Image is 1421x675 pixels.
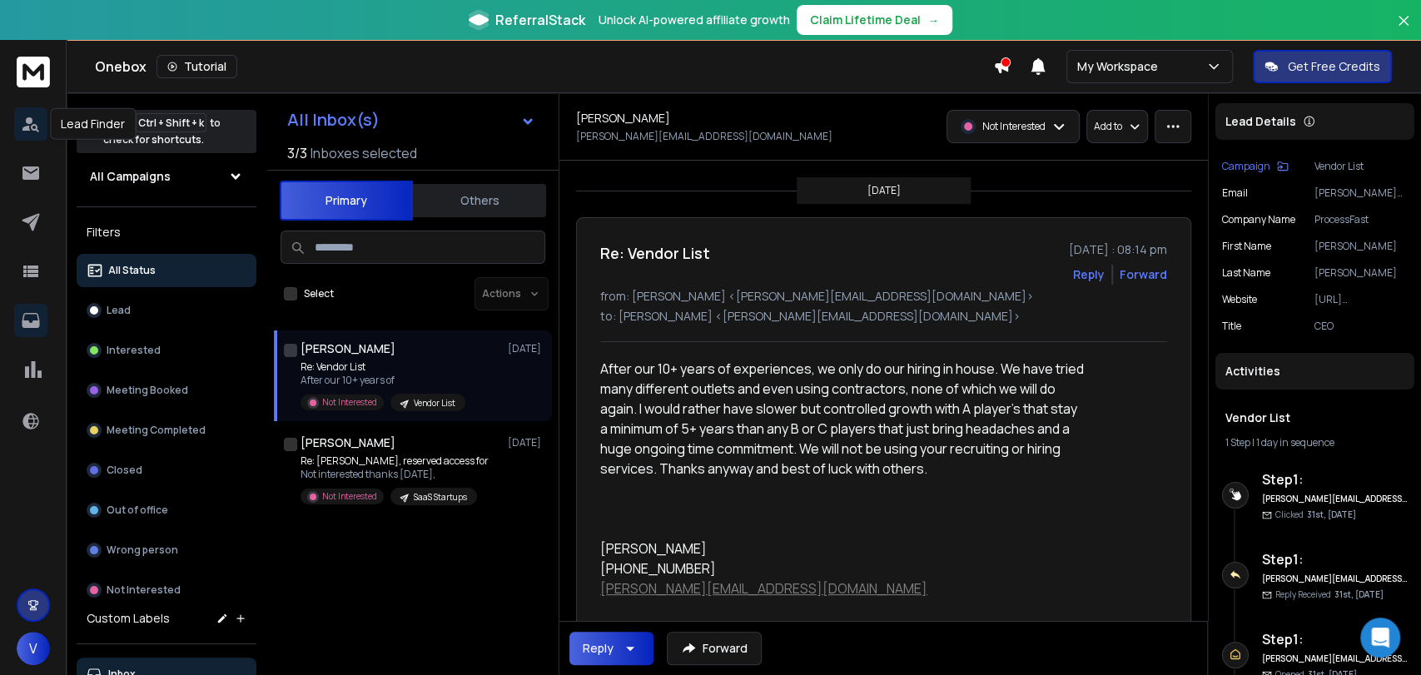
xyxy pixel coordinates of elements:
[301,434,395,451] h1: [PERSON_NAME]
[301,374,465,387] p: After our 10+ years of
[1222,240,1271,253] p: First Name
[1215,353,1414,390] div: Activities
[107,384,188,397] p: Meeting Booked
[414,491,467,504] p: SaaS Startups
[1225,435,1250,449] span: 1 Step
[1262,653,1408,665] h6: [PERSON_NAME][EMAIL_ADDRESS][DOMAIN_NAME]
[301,454,489,468] p: Re: [PERSON_NAME], reserved access for
[157,55,237,78] button: Tutorial
[301,360,465,374] p: Re: Vendor List
[600,359,1086,479] div: After our 10+ years of experiences, we only do our hiring in house. We have tried many different ...
[90,168,171,185] h1: All Campaigns
[982,120,1046,133] p: Not Interested
[301,468,489,481] p: Not interested thanks [DATE],
[1222,160,1270,173] p: Campaign
[1256,435,1334,449] span: 1 day in sequence
[107,543,178,557] p: Wrong person
[287,112,380,128] h1: All Inbox(s)
[600,579,927,598] a: [PERSON_NAME][EMAIL_ADDRESS][DOMAIN_NAME]
[1275,509,1356,521] p: Clicked
[1314,240,1408,253] p: [PERSON_NAME]
[301,340,395,357] h1: [PERSON_NAME]
[17,632,50,665] button: V
[87,610,170,627] h3: Custom Labels
[107,464,142,477] p: Closed
[1073,266,1105,283] button: Reply
[600,241,710,265] h1: Re: Vendor List
[280,181,413,221] button: Primary
[77,573,256,607] button: Not Interested
[77,221,256,244] h3: Filters
[1334,588,1384,600] span: 31st, [DATE]
[414,397,455,409] p: Vendor List
[1262,469,1408,489] h6: Step 1 :
[77,414,256,447] button: Meeting Completed
[508,342,545,355] p: [DATE]
[1262,573,1408,585] h6: [PERSON_NAME][EMAIL_ADDRESS][DOMAIN_NAME]
[1120,266,1167,283] div: Forward
[1275,588,1384,601] p: Reply Received
[1360,618,1400,658] div: Open Intercom Messenger
[77,374,256,407] button: Meeting Booked
[77,534,256,567] button: Wrong person
[569,632,653,665] button: Reply
[1222,266,1270,280] p: Last Name
[304,287,334,300] label: Select
[77,294,256,327] button: Lead
[1225,113,1296,130] p: Lead Details
[1222,293,1257,306] p: website
[1225,436,1404,449] div: |
[1314,293,1408,306] p: [URL][DOMAIN_NAME]
[107,304,131,317] p: Lead
[508,436,545,449] p: [DATE]
[1262,629,1408,649] h6: Step 1 :
[77,494,256,527] button: Out of office
[77,160,256,193] button: All Campaigns
[136,113,206,132] span: Ctrl + Shift + k
[599,12,790,28] p: Unlock AI-powered affiliate growth
[927,12,939,28] span: →
[867,184,901,197] p: [DATE]
[1225,409,1404,426] h1: Vendor List
[1222,320,1241,333] p: title
[77,454,256,487] button: Closed
[322,490,377,503] p: Not Interested
[108,264,156,277] p: All Status
[107,424,206,437] p: Meeting Completed
[797,5,952,35] button: Claim Lifetime Deal→
[107,504,168,517] p: Out of office
[77,334,256,367] button: Interested
[311,143,417,163] h3: Inboxes selected
[1094,120,1122,133] p: Add to
[1222,160,1289,173] button: Campaign
[322,396,377,409] p: Not Interested
[1253,50,1392,83] button: Get Free Credits
[103,115,221,148] p: Press to check for shortcuts.
[274,103,549,136] button: All Inbox(s)
[600,308,1167,325] p: to: [PERSON_NAME] <[PERSON_NAME][EMAIL_ADDRESS][DOMAIN_NAME]>
[1314,320,1408,333] p: CEO
[1262,493,1408,505] h6: [PERSON_NAME][EMAIL_ADDRESS][DOMAIN_NAME]
[495,10,585,30] span: ReferralStack
[576,110,670,127] h1: [PERSON_NAME]
[1393,10,1414,50] button: Close banner
[1222,186,1248,200] p: Email
[1222,213,1295,226] p: Company Name
[50,108,136,140] div: Lead Finder
[1077,58,1165,75] p: My Workspace
[95,55,993,78] div: Onebox
[1314,266,1408,280] p: [PERSON_NAME]
[1314,160,1408,173] p: Vendor List
[107,344,161,357] p: Interested
[1314,213,1408,226] p: ProcessFast
[1262,549,1408,569] h6: Step 1 :
[1288,58,1380,75] p: Get Free Credits
[1307,509,1356,520] span: 31st, [DATE]
[576,130,832,143] p: [PERSON_NAME][EMAIL_ADDRESS][DOMAIN_NAME]
[287,143,307,163] span: 3 / 3
[413,182,546,219] button: Others
[107,583,181,597] p: Not Interested
[600,288,1167,305] p: from: [PERSON_NAME] <[PERSON_NAME][EMAIL_ADDRESS][DOMAIN_NAME]>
